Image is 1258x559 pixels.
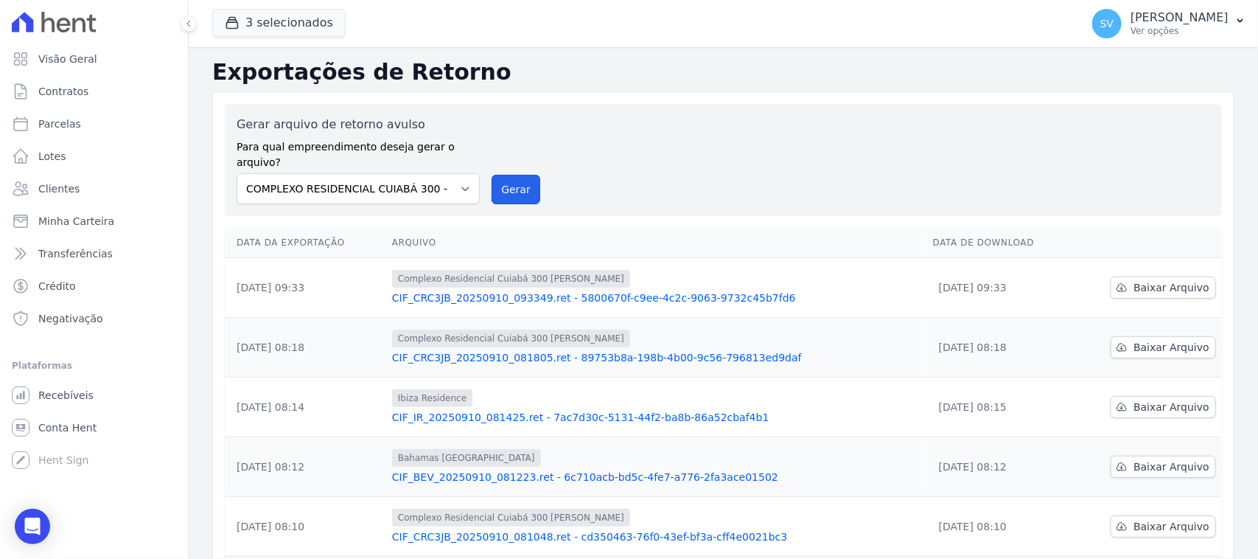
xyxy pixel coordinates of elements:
label: Gerar arquivo de retorno avulso [237,116,480,133]
a: Lotes [6,142,182,171]
td: [DATE] 08:15 [927,378,1072,437]
th: Data da Exportação [225,228,386,258]
span: Visão Geral [38,52,97,66]
a: CIF_BEV_20250910_081223.ret - 6c710acb-bd5c-4fe7-a776-2fa3ace01502 [392,470,921,485]
td: [DATE] 08:14 [225,378,386,437]
a: Baixar Arquivo [1111,515,1216,538]
a: CIF_CRC3JB_20250910_093349.ret - 5800670f-c9ee-4c2c-9063-9732c45b7fd6 [392,291,921,305]
span: Complexo Residencial Cuiabá 300 [PERSON_NAME] [392,509,630,527]
th: Arquivo [386,228,927,258]
span: Baixar Arquivo [1133,519,1209,534]
span: Parcelas [38,117,81,131]
label: Para qual empreendimento deseja gerar o arquivo? [237,133,480,170]
span: Baixar Arquivo [1133,459,1209,474]
span: Complexo Residencial Cuiabá 300 [PERSON_NAME] [392,330,630,347]
a: Clientes [6,174,182,204]
td: [DATE] 08:18 [225,318,386,378]
a: Baixar Arquivo [1111,456,1216,478]
a: Baixar Arquivo [1111,396,1216,418]
h2: Exportações de Retorno [212,59,1234,86]
td: [DATE] 08:12 [927,437,1072,497]
span: Complexo Residencial Cuiabá 300 [PERSON_NAME] [392,270,630,288]
span: Negativação [38,311,103,326]
div: Open Intercom Messenger [15,509,50,544]
a: Baixar Arquivo [1111,336,1216,358]
a: CIF_IR_20250910_081425.ret - 7ac7d30c-5131-44f2-ba8b-86a52cbaf4b1 [392,410,921,425]
td: [DATE] 08:10 [927,497,1072,557]
a: CIF_CRC3JB_20250910_081805.ret - 89753b8a-198b-4b00-9c56-796813ed9daf [392,350,921,365]
span: Bahamas [GEOGRAPHIC_DATA] [392,449,541,467]
td: [DATE] 08:18 [927,318,1072,378]
span: Contratos [38,84,88,99]
td: [DATE] 08:12 [225,437,386,497]
a: Recebíveis [6,381,182,410]
span: Ibiza Residence [392,389,472,407]
a: Baixar Arquivo [1111,277,1216,299]
a: Crédito [6,271,182,301]
span: Baixar Arquivo [1133,280,1209,295]
a: Conta Hent [6,413,182,442]
span: Transferências [38,246,113,261]
span: Lotes [38,149,66,164]
td: [DATE] 09:33 [225,258,386,318]
button: Gerar [492,175,540,204]
a: Contratos [6,77,182,106]
button: 3 selecionados [212,9,346,37]
span: Crédito [38,279,76,294]
span: Baixar Arquivo [1133,400,1209,414]
span: Recebíveis [38,388,94,403]
a: Minha Carteira [6,206,182,236]
td: [DATE] 09:33 [927,258,1072,318]
a: CIF_CRC3JB_20250910_081048.ret - cd350463-76f0-43ef-bf3a-cff4e0021bc3 [392,530,921,544]
a: Transferências [6,239,182,268]
span: Minha Carteira [38,214,114,229]
a: Visão Geral [6,44,182,74]
td: [DATE] 08:10 [225,497,386,557]
a: Negativação [6,304,182,333]
div: Plataformas [12,357,176,375]
p: Ver opções [1131,25,1229,37]
button: SV [PERSON_NAME] Ver opções [1080,3,1258,44]
p: [PERSON_NAME] [1131,10,1229,25]
span: Conta Hent [38,420,97,435]
span: Clientes [38,181,80,196]
th: Data de Download [927,228,1072,258]
span: SV [1100,18,1114,29]
a: Parcelas [6,109,182,139]
span: Baixar Arquivo [1133,340,1209,355]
